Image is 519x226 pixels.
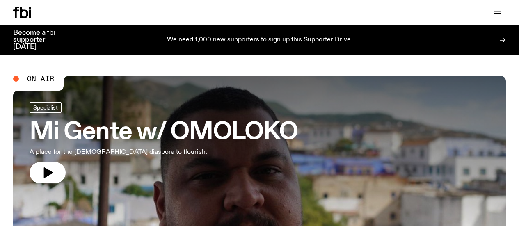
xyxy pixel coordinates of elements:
h3: Mi Gente w/ OMOLOKO [30,121,297,144]
a: Specialist [30,102,62,113]
a: Mi Gente w/ OMOLOKOA place for the [DEMOGRAPHIC_DATA] diaspora to flourish. [30,102,297,183]
h3: Become a fbi supporter [DATE] [13,30,66,50]
span: Specialist [33,105,58,111]
span: On Air [27,75,54,82]
p: A place for the [DEMOGRAPHIC_DATA] diaspora to flourish. [30,147,240,157]
p: We need 1,000 new supporters to sign up this Supporter Drive. [167,37,352,44]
